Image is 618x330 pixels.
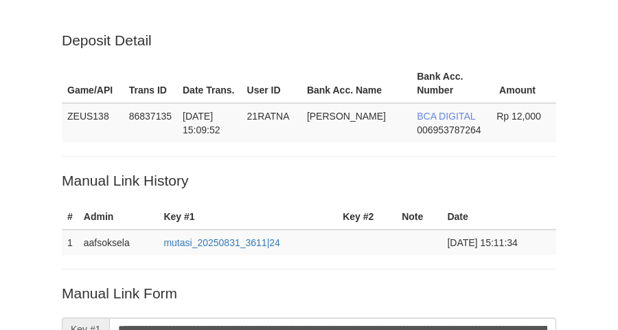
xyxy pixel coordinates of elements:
[442,204,556,230] th: Date
[247,111,290,122] span: 21RATNA
[177,64,242,103] th: Date Trans.
[62,30,556,50] p: Deposit Detail
[183,111,220,135] span: [DATE] 15:09:52
[411,64,491,103] th: Bank Acc. Number
[78,204,159,230] th: Admin
[62,103,124,142] td: ZEUS138
[301,64,411,103] th: Bank Acc. Name
[242,64,301,103] th: User ID
[417,111,475,122] span: BCA DIGITAL
[491,64,556,103] th: Amount
[417,124,481,135] span: Copy 006953787264 to clipboard
[62,204,78,230] th: #
[442,230,556,255] td: [DATE] 15:11:34
[158,204,337,230] th: Key #1
[62,230,78,255] td: 1
[78,230,159,255] td: aafsoksela
[62,64,124,103] th: Game/API
[396,204,442,230] th: Note
[163,237,279,248] a: mutasi_20250831_3611|24
[124,103,177,142] td: 86837135
[307,111,386,122] span: [PERSON_NAME]
[62,170,556,190] p: Manual Link History
[496,111,541,122] span: Rp 12,000
[62,283,556,303] p: Manual Link Form
[337,204,396,230] th: Key #2
[124,64,177,103] th: Trans ID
